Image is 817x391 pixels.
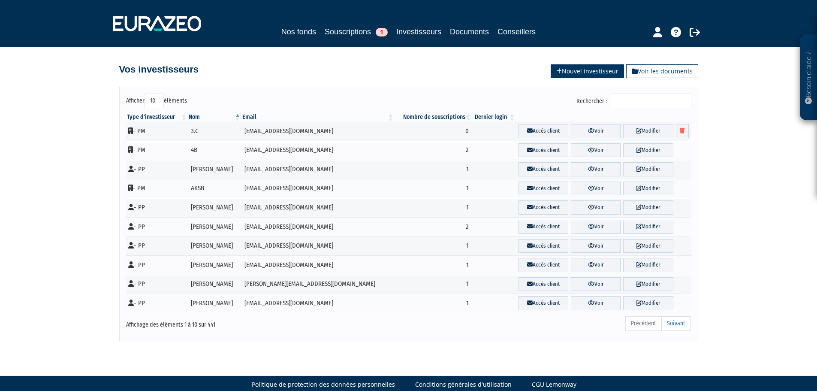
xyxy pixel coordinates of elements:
[281,26,316,38] a: Nos fonds
[571,182,621,196] a: Voir
[394,198,472,217] td: 1
[126,315,354,329] div: Affichage des éléments 1 à 10 sur 441
[241,236,394,256] td: [EMAIL_ADDRESS][DOMAIN_NAME]
[325,26,388,38] a: Souscriptions1
[188,179,241,198] td: AKSB
[516,113,691,121] th: &nbsp;
[532,380,576,389] a: CGU Lemonway
[126,236,188,256] td: - PP
[519,162,568,176] a: Accès client
[188,236,241,256] td: [PERSON_NAME]
[119,64,199,75] h4: Vos investisseurs
[188,121,241,141] td: 3.C
[394,294,472,313] td: 1
[241,294,394,313] td: [EMAIL_ADDRESS][DOMAIN_NAME]
[676,124,689,138] a: Supprimer
[571,162,621,176] a: Voir
[519,124,568,138] a: Accès client
[188,198,241,217] td: [PERSON_NAME]
[126,294,188,313] td: - PP
[519,200,568,215] a: Accès client
[241,113,394,121] th: Email : activer pour trier la colonne par ordre croissant
[394,113,472,121] th: Nombre de souscriptions : activer pour trier la colonne par ordre croissant
[415,380,512,389] a: Conditions générales d'utilisation
[241,141,394,160] td: [EMAIL_ADDRESS][DOMAIN_NAME]
[394,141,472,160] td: 2
[497,26,536,38] a: Conseillers
[241,121,394,141] td: [EMAIL_ADDRESS][DOMAIN_NAME]
[623,143,673,158] a: Modifier
[623,277,673,291] a: Modifier
[571,124,621,138] a: Voir
[804,39,814,116] p: Besoin d'aide ?
[241,275,394,294] td: [PERSON_NAME][EMAIL_ADDRESS][DOMAIN_NAME]
[623,296,673,310] a: Modifier
[145,94,164,108] select: Afficheréléments
[188,255,241,275] td: [PERSON_NAME]
[188,113,241,121] th: Nom : activer pour trier la colonne par ordre d&eacute;croissant
[126,121,188,141] td: - PM
[394,160,472,179] td: 1
[571,200,621,215] a: Voir
[623,124,673,138] a: Modifier
[394,179,472,198] td: 1
[519,296,568,310] a: Accès client
[623,220,673,234] a: Modifier
[519,182,568,196] a: Accès client
[394,121,472,141] td: 0
[126,179,188,198] td: - PM
[188,275,241,294] td: [PERSON_NAME]
[626,64,698,78] a: Voir les documents
[661,316,691,331] a: Suivant
[519,277,568,291] a: Accès client
[241,255,394,275] td: [EMAIL_ADDRESS][DOMAIN_NAME]
[623,200,673,215] a: Modifier
[126,160,188,179] td: - PP
[394,255,472,275] td: 1
[241,198,394,217] td: [EMAIL_ADDRESS][DOMAIN_NAME]
[252,380,395,389] a: Politique de protection des données personnelles
[394,236,472,256] td: 1
[472,113,516,121] th: Dernier login : activer pour trier la colonne par ordre croissant
[623,258,673,272] a: Modifier
[571,239,621,253] a: Voir
[126,141,188,160] td: - PM
[126,275,188,294] td: - PP
[126,255,188,275] td: - PP
[241,217,394,236] td: [EMAIL_ADDRESS][DOMAIN_NAME]
[519,220,568,234] a: Accès client
[394,217,472,236] td: 2
[376,28,388,36] span: 1
[610,94,691,108] input: Rechercher :
[519,239,568,253] a: Accès client
[188,294,241,313] td: [PERSON_NAME]
[571,220,621,234] a: Voir
[126,113,188,121] th: Type d'investisseur : activer pour trier la colonne par ordre croissant
[519,258,568,272] a: Accès client
[188,160,241,179] td: [PERSON_NAME]
[571,296,621,310] a: Voir
[241,179,394,198] td: [EMAIL_ADDRESS][DOMAIN_NAME]
[126,217,188,236] td: - PP
[126,198,188,217] td: - PP
[241,160,394,179] td: [EMAIL_ADDRESS][DOMAIN_NAME]
[571,143,621,158] a: Voir
[623,162,673,176] a: Modifier
[571,277,621,291] a: Voir
[113,16,201,31] img: 1732889491-logotype_eurazeo_blanc_rvb.png
[394,275,472,294] td: 1
[450,26,489,38] a: Documents
[396,26,441,39] a: Investisseurs
[126,94,187,108] label: Afficher éléments
[188,217,241,236] td: [PERSON_NAME]
[623,182,673,196] a: Modifier
[551,64,624,78] a: Nouvel investisseur
[623,239,673,253] a: Modifier
[571,258,621,272] a: Voir
[188,141,241,160] td: 4B
[576,94,691,108] label: Rechercher :
[519,143,568,158] a: Accès client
